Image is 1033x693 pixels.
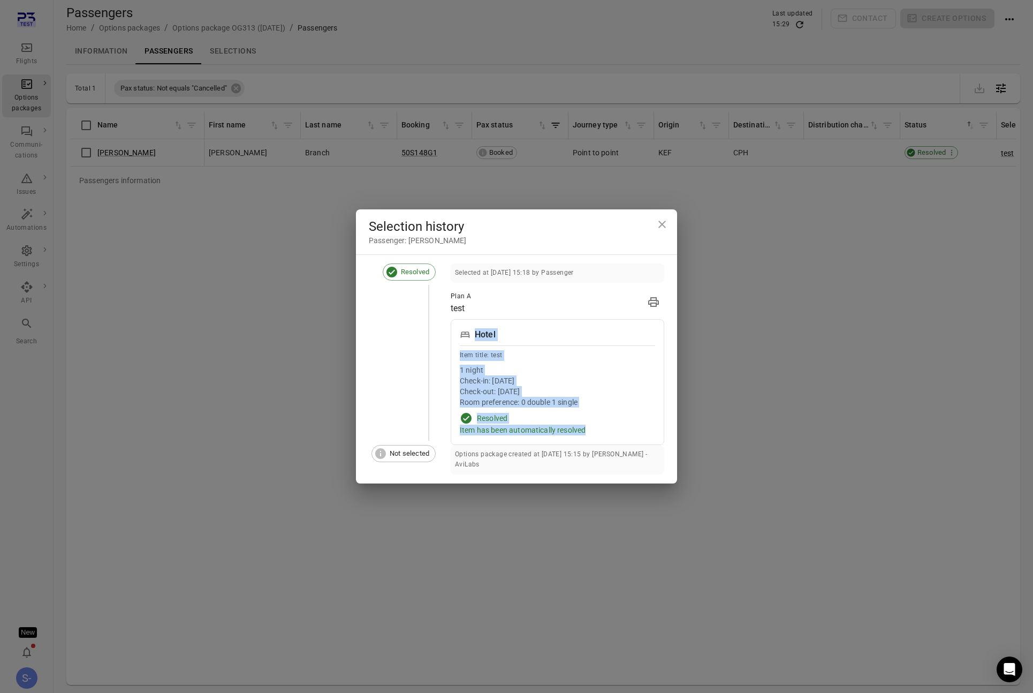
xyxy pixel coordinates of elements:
div: Passenger: [PERSON_NAME] [369,235,664,246]
div: Room preference: 0 double 1 single [460,397,655,408]
div: Item has been automatically resolved [460,425,655,435]
div: Plan A [451,291,471,302]
div: Check-in: [DATE] [460,375,655,386]
div: Options package created at [DATE] 15:15 by [PERSON_NAME] - AviLabs [455,449,660,471]
div: 1 night [460,365,655,375]
div: Selected at [DATE] 15:18 by Passenger [455,268,574,278]
div: test [451,302,471,315]
button: Close dialog [651,214,673,235]
button: Print [643,291,664,313]
div: Item title: test [460,350,655,361]
span: Print all Selected and Resolved Items [643,291,664,315]
span: Resolved [395,267,435,277]
div: Check-out: [DATE] [460,386,655,397]
span: Not selected [384,448,435,459]
div: Hotel [475,328,496,341]
div: Selection history [369,218,664,235]
div: Open Intercom Messenger [997,657,1022,682]
div: Resolved [477,413,507,424]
